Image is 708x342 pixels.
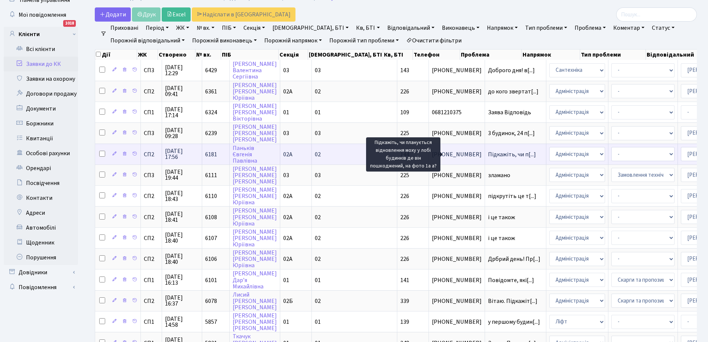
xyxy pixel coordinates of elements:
[144,235,159,241] span: СП2
[144,109,159,115] span: СП1
[233,81,277,102] a: [PERSON_NAME][PERSON_NAME]Юріївна
[4,27,78,42] a: Клієнти
[144,298,159,304] span: СП2
[283,318,289,326] span: 01
[432,172,482,178] span: [PHONE_NUMBER]
[144,89,159,95] span: СП2
[308,49,383,60] th: [DEMOGRAPHIC_DATA], БТІ
[4,86,78,101] a: Договори продажу
[488,255,540,263] span: Дрбрий день! Пр[...]
[488,276,534,284] span: Повідомте, які[...]
[315,171,321,179] span: 03
[432,214,482,220] span: [PHONE_NUMBER]
[205,213,217,221] span: 6108
[283,234,292,242] span: 02А
[173,22,192,34] a: ЖК
[580,49,646,60] th: Тип проблеми
[233,144,257,165] a: ПаньківЄвгеніяПавлівна
[165,106,199,118] span: [DATE] 17:14
[4,220,78,235] a: Автомобілі
[205,234,217,242] span: 6107
[315,276,321,284] span: 01
[233,60,277,81] a: [PERSON_NAME]ВалентинаСергіївна
[4,71,78,86] a: Заявки на охорону
[221,49,279,60] th: ПІБ
[400,318,409,326] span: 139
[353,22,382,34] a: Кв, БТІ
[400,192,409,200] span: 226
[460,49,522,60] th: Проблема
[233,249,277,269] a: [PERSON_NAME][PERSON_NAME]Юріївна
[400,234,409,242] span: 226
[4,101,78,116] a: Документи
[240,22,268,34] a: Секція
[432,89,482,95] span: [PHONE_NUMBER]
[383,49,413,60] th: Кв, БТІ
[144,256,159,262] span: СП2
[432,193,482,199] span: [PHONE_NUMBER]
[326,34,402,47] a: Порожній тип проблеми
[315,318,321,326] span: 01
[205,276,217,284] span: 6101
[205,297,217,305] span: 6078
[144,67,159,73] span: СП3
[488,235,543,241] span: і це також
[189,34,260,47] a: Порожній виконавець
[144,319,159,325] span: СП1
[233,186,277,207] a: [PERSON_NAME][PERSON_NAME]Юріївна
[283,87,292,96] span: 02А
[432,151,482,157] span: [PHONE_NUMBER]
[400,66,409,74] span: 143
[205,87,217,96] span: 6361
[261,34,325,47] a: Порожній напрямок
[144,277,159,283] span: СП1
[488,66,535,74] span: Доброго дня! в[...]
[283,276,289,284] span: 01
[95,7,131,22] a: Додати
[4,280,78,295] a: Повідомлення
[432,319,482,325] span: [PHONE_NUMBER]
[488,109,543,115] span: Заява Відповідь
[165,232,199,244] span: [DATE] 18:40
[572,22,609,34] a: Проблема
[366,137,440,172] div: Підкажіть, чи планується відновлення моху у лобі будинків де він пошкоджений, на фото 1а а?
[432,130,482,136] span: [PHONE_NUMBER]
[4,235,78,250] a: Щоденник
[283,171,289,179] span: 03
[165,169,199,181] span: [DATE] 19:44
[283,255,292,263] span: 02А
[432,298,482,304] span: [PHONE_NUMBER]
[205,255,217,263] span: 6106
[205,66,217,74] span: 6429
[432,67,482,73] span: [PHONE_NUMBER]
[165,148,199,160] span: [DATE] 17:56
[4,265,78,280] a: Довідники
[4,176,78,191] a: Посвідчення
[432,235,482,241] span: [PHONE_NUMBER]
[4,146,78,161] a: Особові рахунки
[165,190,199,202] span: [DATE] 18:43
[4,42,78,57] a: Всі клієнти
[4,131,78,146] a: Квитанції
[315,192,321,200] span: 02
[315,150,321,159] span: 02
[488,129,535,137] span: 3 будинок, 24 п[...]
[315,87,321,96] span: 02
[233,165,277,186] a: [PERSON_NAME][PERSON_NAME][PERSON_NAME]
[432,277,482,283] span: [PHONE_NUMBER]
[165,64,199,76] span: [DATE] 12:29
[205,150,217,159] span: 6181
[205,108,217,116] span: 6324
[233,291,277,311] a: Лисий[PERSON_NAME][PERSON_NAME]
[315,129,321,137] span: 03
[144,172,159,178] span: СП3
[432,256,482,262] span: [PHONE_NUMBER]
[107,22,141,34] a: Приховані
[165,85,199,97] span: [DATE] 09:41
[233,207,277,228] a: [PERSON_NAME][PERSON_NAME]Юріївна
[488,297,537,305] span: Вітаю. Підкажіт[...]
[233,270,277,291] a: [PERSON_NAME]Дар’яМихайлівна
[400,213,409,221] span: 226
[488,214,543,220] span: і це також
[616,7,697,22] input: Пошук...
